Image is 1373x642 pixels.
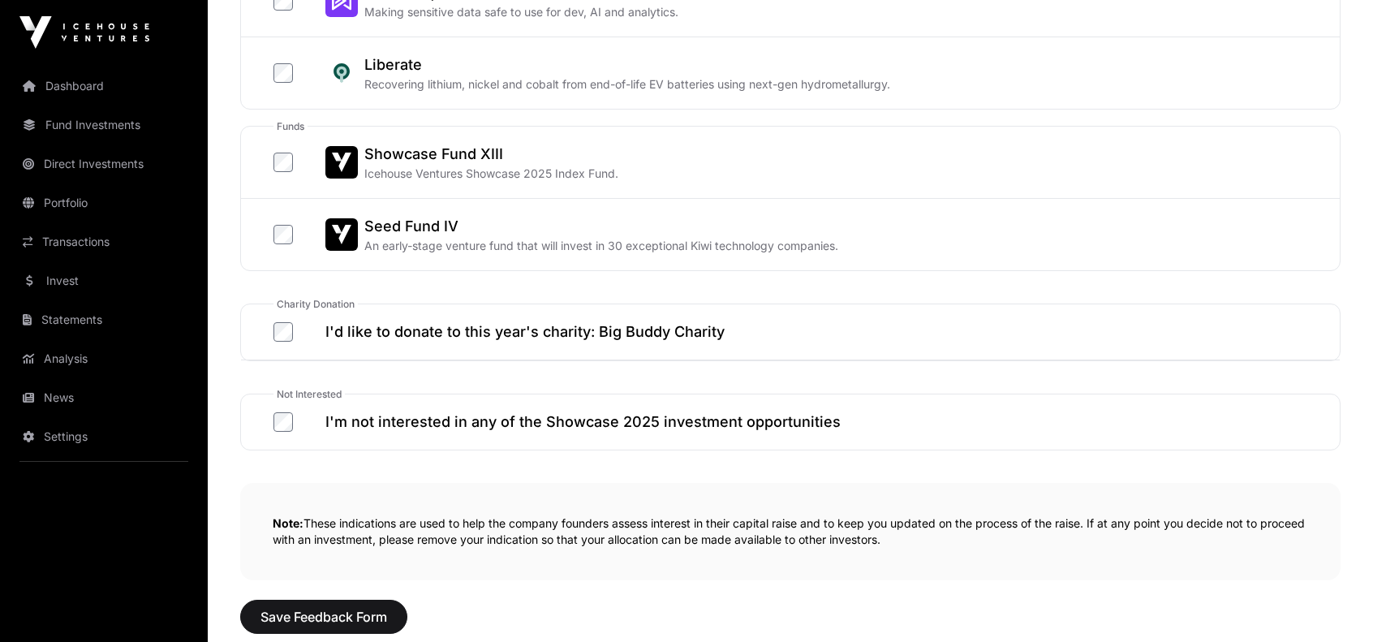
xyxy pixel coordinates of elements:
img: Showcase Fund XIII [325,146,358,179]
a: Settings [13,419,195,455]
a: Transactions [13,224,195,260]
p: Icehouse Ventures Showcase 2025 Index Fund. [364,166,618,182]
p: An early-stage venture fund that will invest in 30 exceptional Kiwi technology companies. [364,238,838,254]
h2: Showcase Fund XIII [364,143,618,166]
a: Statements [13,302,195,338]
span: Not Interested [273,388,345,401]
p: Recovering lithium, nickel and cobalt from end-of-life EV batteries using next-gen hydrometallurgy. [364,76,890,93]
a: Dashboard [13,68,195,104]
span: funds [273,120,308,133]
a: News [13,380,195,416]
strong: Note: [273,516,303,530]
span: Charity Donation [273,298,358,311]
img: Seed Fund IV [325,218,358,251]
input: LiberateLiberateRecovering lithium, nickel and cobalt from end-of-life EV batteries using next-ge... [273,63,293,83]
iframe: Chat Widget [1292,564,1373,642]
input: Showcase Fund XIIIShowcase Fund XIIIIcehouse Ventures Showcase 2025 Index Fund. [273,153,293,172]
img: Icehouse Ventures Logo [19,16,149,49]
a: Invest [13,263,195,299]
button: Save Feedback Form [240,600,407,634]
h2: I'm not interested in any of the Showcase 2025 investment opportunities [325,411,841,433]
h2: Liberate [364,54,890,76]
span: Save Feedback Form [260,607,387,627]
input: Seed Fund IVSeed Fund IVAn early-stage venture fund that will invest in 30 exceptional Kiwi techn... [273,225,293,244]
a: Analysis [13,341,195,377]
input: I'd like to donate to this year's charity: Big Buddy Charity [273,322,293,342]
h2: I'd like to donate to this year's charity: Big Buddy Charity [325,321,725,343]
input: I'm not interested in any of the Showcase 2025 investment opportunities [273,412,293,432]
a: Fund Investments [13,107,195,143]
h2: Seed Fund IV [364,215,838,238]
p: These indications are used to help the company founders assess interest in their capital raise an... [240,483,1341,580]
a: Direct Investments [13,146,195,182]
a: Portfolio [13,185,195,221]
p: Making sensitive data safe to use for dev, AI and analytics. [364,4,678,20]
img: Liberate [325,57,358,89]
